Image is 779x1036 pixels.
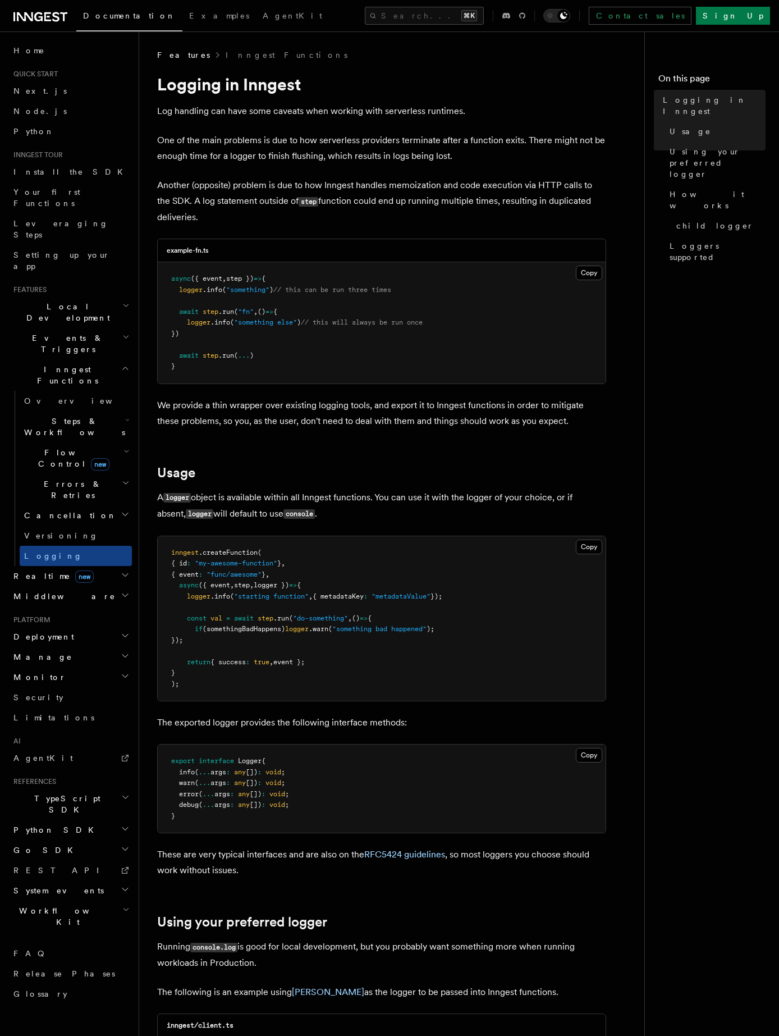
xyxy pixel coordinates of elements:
[226,779,230,787] span: :
[222,275,226,282] span: ,
[9,40,132,61] a: Home
[9,708,132,728] a: Limitations
[348,614,352,622] span: ,
[20,526,132,546] a: Versioning
[258,308,265,316] span: ()
[365,7,484,25] button: Search...⌘K
[20,391,132,411] a: Overview
[171,362,175,370] span: }
[157,465,195,481] a: Usage
[301,318,423,326] span: // this will always be run once
[203,286,222,294] span: .info
[13,188,80,208] span: Your first Functions
[182,3,256,30] a: Examples
[218,352,234,359] span: .run
[20,411,132,442] button: Steps & Workflows
[427,625,434,633] span: );
[171,571,199,578] span: { event
[254,658,269,666] span: true
[234,614,254,622] span: await
[195,768,199,776] span: (
[262,790,265,798] span: :
[285,790,289,798] span: ;
[13,949,50,958] span: FAQ
[230,790,234,798] span: :
[696,7,770,25] a: Sign Up
[9,162,132,182] a: Install the SDK
[238,352,250,359] span: ...
[262,757,265,765] span: {
[372,592,430,600] span: "metadataValue"
[157,177,606,225] p: Another (opposite) problem is due to how Inngest handles memoization and code execution via HTTP ...
[9,737,21,746] span: AI
[13,86,67,95] span: Next.js
[9,860,132,880] a: REST API
[157,847,606,878] p: These are very typical interfaces and are also on the , so most loggers you choose should work wi...
[210,318,230,326] span: .info
[218,308,234,316] span: .run
[313,592,364,600] span: { metadataKey
[20,447,123,469] span: Flow Control
[283,509,315,519] code: console
[430,592,442,600] span: });
[203,625,285,633] span: (somethingBadHappens)
[250,581,254,589] span: ,
[663,94,766,117] span: Logging in Inngest
[265,779,281,787] span: void
[269,658,273,666] span: ,
[179,352,199,359] span: await
[9,391,132,566] div: Inngest Functions
[9,245,132,276] a: Setting up your app
[665,121,766,142] a: Usage
[199,790,203,798] span: (
[83,11,176,20] span: Documentation
[203,308,218,316] span: step
[9,328,132,359] button: Events & Triggers
[360,614,368,622] span: =>
[187,614,207,622] span: const
[187,658,210,666] span: return
[157,914,327,930] a: Using your preferred logger
[167,246,209,255] h3: example-fn.ts
[171,812,175,820] span: }
[234,308,238,316] span: (
[9,182,132,213] a: Your first Functions
[226,286,269,294] span: "something"
[9,672,66,683] span: Monitor
[9,687,132,708] a: Security
[230,318,234,326] span: (
[250,790,262,798] span: [])
[20,478,122,501] span: Errors & Retries
[269,286,273,294] span: )
[13,754,73,763] span: AgentKit
[250,801,262,809] span: [])
[262,801,265,809] span: :
[13,107,67,116] span: Node.js
[9,150,63,159] span: Inngest tour
[665,142,766,184] a: Using your preferred logger
[269,790,285,798] span: void
[258,768,262,776] span: :
[265,571,269,578] span: ,
[195,625,203,633] span: if
[9,359,132,391] button: Inngest Functions
[258,549,262,556] span: (
[207,571,262,578] span: "func/awesome"
[9,301,122,323] span: Local Development
[258,779,262,787] span: :
[9,905,122,928] span: Workflow Kit
[179,581,199,589] span: async
[256,3,329,30] a: AgentKit
[13,45,45,56] span: Home
[214,801,230,809] span: args
[9,591,116,602] span: Middleware
[364,592,368,600] span: :
[676,220,754,231] span: child logger
[670,240,766,263] span: Loggers supported
[230,581,234,589] span: ,
[285,625,309,633] span: logger
[157,490,606,522] p: A object is available within all Inngest functions. You can use it with the logger of your choice...
[250,352,254,359] span: )
[281,559,285,567] span: ,
[9,984,132,1004] a: Glossary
